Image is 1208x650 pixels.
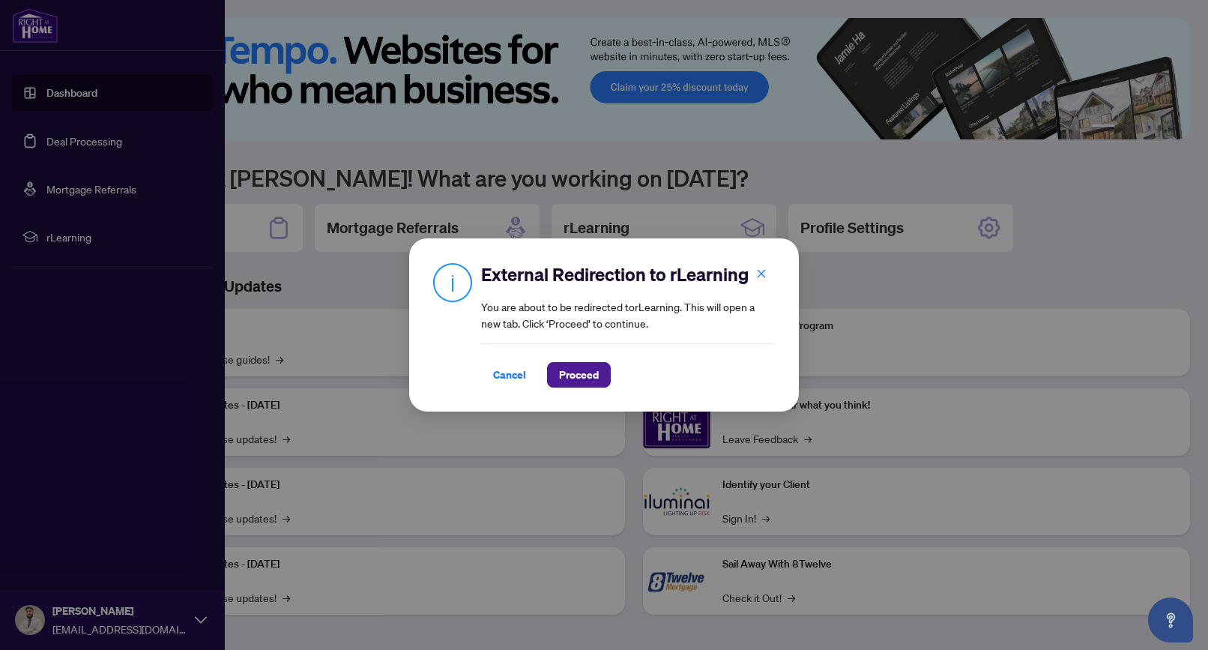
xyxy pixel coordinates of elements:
[756,268,767,279] span: close
[1148,598,1193,643] button: Open asap
[493,363,526,387] span: Cancel
[481,362,538,388] button: Cancel
[481,262,775,388] div: You are about to be redirected to rLearning . This will open a new tab. Click ‘Proceed’ to continue.
[559,363,599,387] span: Proceed
[481,262,775,286] h2: External Redirection to rLearning
[433,262,472,302] img: Info Icon
[547,362,611,388] button: Proceed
